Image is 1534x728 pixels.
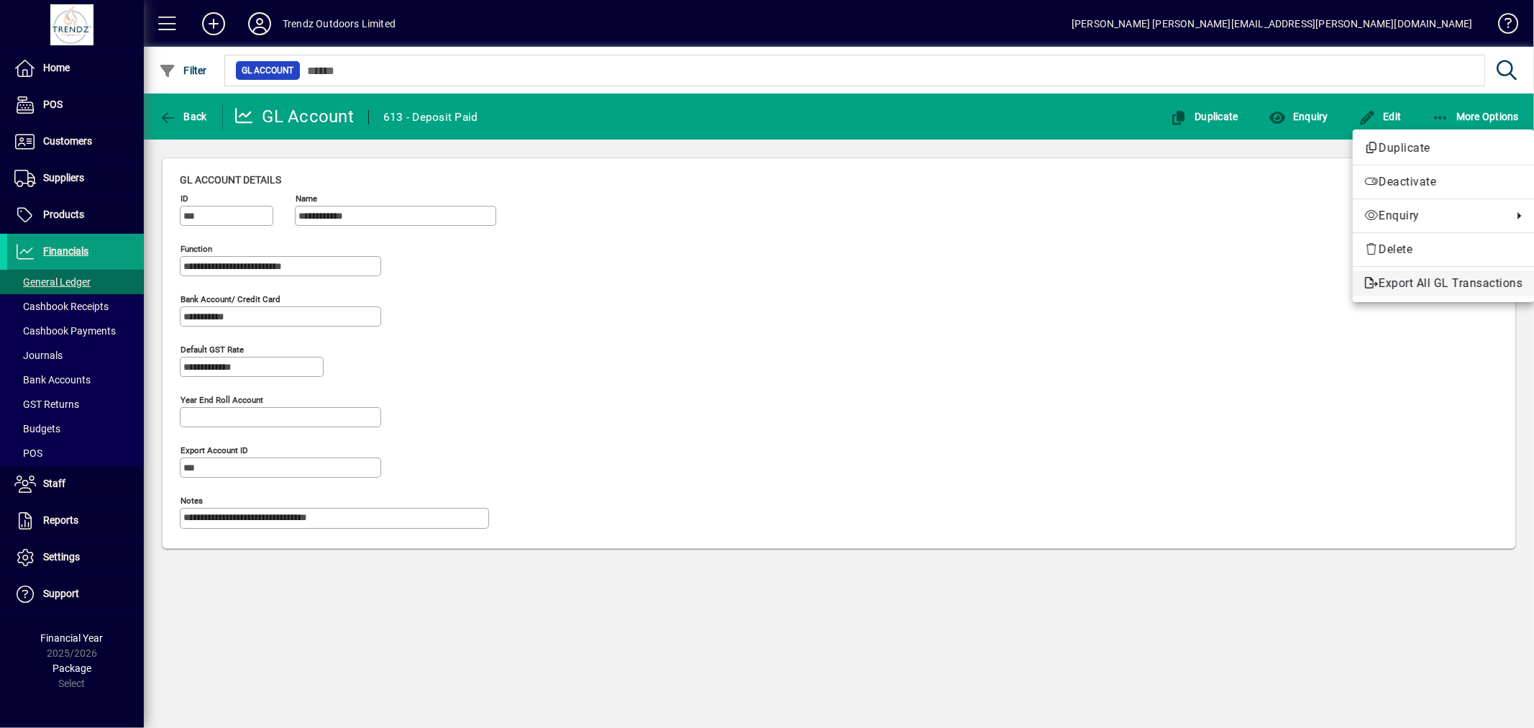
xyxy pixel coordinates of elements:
button: Deactivate GL Account [1353,169,1534,195]
span: Enquiry [1364,207,1505,224]
span: Delete [1364,241,1522,258]
span: Deactivate [1364,173,1522,191]
span: Export All GL Transactions [1364,275,1522,292]
span: Duplicate [1364,140,1522,157]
